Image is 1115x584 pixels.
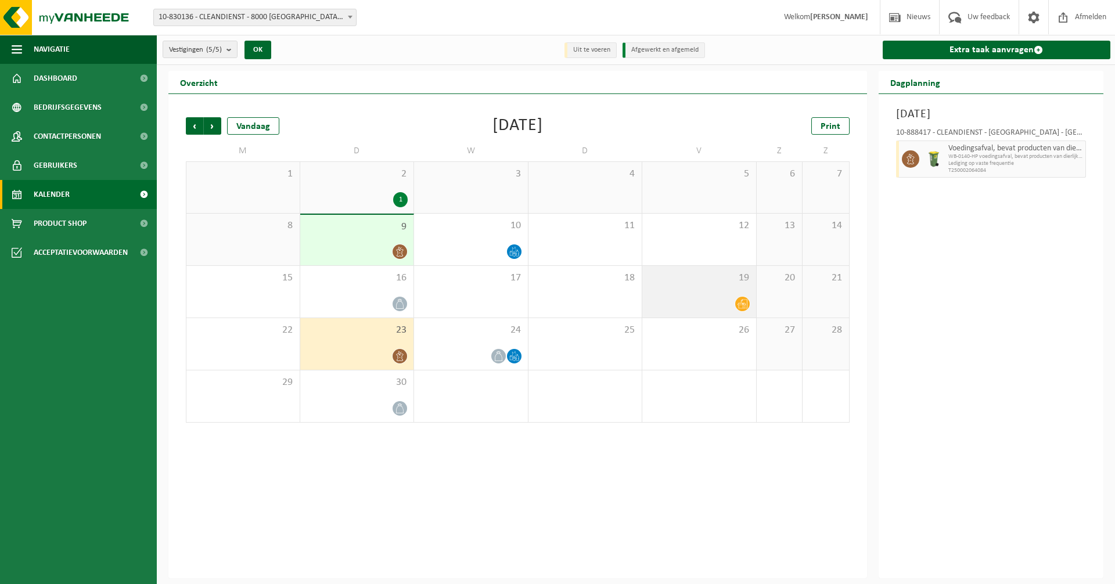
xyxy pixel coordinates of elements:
[925,150,943,168] img: WB-0140-HPE-GN-50
[204,117,221,135] span: Volgende
[534,168,636,181] span: 4
[306,221,408,233] span: 9
[34,180,70,209] span: Kalender
[762,219,797,232] span: 13
[528,140,643,161] td: D
[811,117,850,135] a: Print
[810,13,868,21] strong: [PERSON_NAME]
[192,376,294,389] span: 29
[420,324,522,337] span: 24
[393,192,408,207] div: 1
[300,140,415,161] td: D
[192,219,294,232] span: 8
[492,117,543,135] div: [DATE]
[34,209,87,238] span: Product Shop
[534,324,636,337] span: 25
[757,140,803,161] td: Z
[948,153,1083,160] span: WB-0140-HP voedingsafval, bevat producten van dierlijke oors
[648,168,750,181] span: 5
[244,41,271,59] button: OK
[206,46,222,53] count: (5/5)
[34,122,101,151] span: Contactpersonen
[227,117,279,135] div: Vandaag
[564,42,617,58] li: Uit te voeren
[883,41,1111,59] a: Extra taak aanvragen
[34,151,77,180] span: Gebruikers
[623,42,705,58] li: Afgewerkt en afgemeld
[306,272,408,284] span: 16
[808,324,843,337] span: 28
[948,144,1083,153] span: Voedingsafval, bevat producten van dierlijke oorsprong, onverpakt, categorie 3
[163,41,238,58] button: Vestigingen(5/5)
[803,140,849,161] td: Z
[896,106,1087,123] h3: [DATE]
[306,376,408,389] span: 30
[306,324,408,337] span: 23
[153,9,357,26] span: 10-830136 - CLEANDIENST - 8000 BRUGGE, PATHOEKEWEG 48
[642,140,757,161] td: V
[762,168,797,181] span: 6
[186,140,300,161] td: M
[808,219,843,232] span: 14
[192,324,294,337] span: 22
[808,272,843,284] span: 21
[534,272,636,284] span: 18
[534,219,636,232] span: 11
[168,71,229,93] h2: Overzicht
[808,168,843,181] span: 7
[34,35,70,64] span: Navigatie
[192,168,294,181] span: 1
[420,168,522,181] span: 3
[648,219,750,232] span: 12
[896,129,1087,140] div: 10-888417 - CLEANDIENST - [GEOGRAPHIC_DATA] - [GEOGRAPHIC_DATA]
[948,167,1083,174] span: T250002064084
[762,324,797,337] span: 27
[648,272,750,284] span: 19
[154,9,356,26] span: 10-830136 - CLEANDIENST - 8000 BRUGGE, PATHOEKEWEG 48
[34,64,77,93] span: Dashboard
[34,238,128,267] span: Acceptatievoorwaarden
[420,219,522,232] span: 10
[34,93,102,122] span: Bedrijfsgegevens
[414,140,528,161] td: W
[879,71,952,93] h2: Dagplanning
[821,122,840,131] span: Print
[762,272,797,284] span: 20
[306,168,408,181] span: 2
[186,117,203,135] span: Vorige
[192,272,294,284] span: 15
[648,324,750,337] span: 26
[169,41,222,59] span: Vestigingen
[948,160,1083,167] span: Lediging op vaste frequentie
[420,272,522,284] span: 17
